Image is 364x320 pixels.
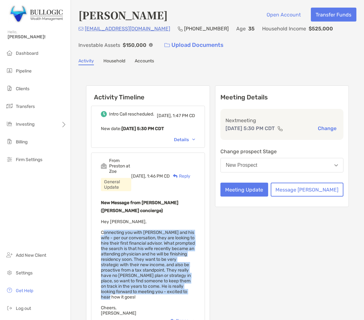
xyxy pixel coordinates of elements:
[101,111,107,117] img: Event icon
[262,25,306,33] p: Household Income
[173,113,195,118] span: 1:47 PM CD
[6,67,13,74] img: pipeline icon
[6,120,13,128] img: investing icon
[225,116,338,124] p: Next meeting
[225,124,275,132] p: [DATE] 5:30 PM CDT
[6,304,13,312] img: logout icon
[101,219,195,316] span: Hey [PERSON_NAME], Connecting you with [PERSON_NAME] and his wife - per our conversation, they ar...
[101,178,131,191] div: General Update
[271,183,343,197] button: Message [PERSON_NAME]
[16,104,35,109] span: Transfers
[248,25,255,33] p: 35
[160,38,228,52] a: Upload Documents
[78,41,120,49] p: Investable Assets
[147,173,170,179] span: 1:46 PM CD
[121,126,164,131] b: [DATE] 5:30 PM CDT
[157,113,172,118] span: [DATE],
[16,157,42,162] span: Firm Settings
[16,139,28,145] span: Billing
[16,68,32,74] span: Pipeline
[334,164,338,166] img: Open dropdown arrow
[16,253,46,258] span: Add New Client
[226,162,257,168] div: New Prospect
[6,286,13,294] img: get-help icon
[164,43,170,47] img: button icon
[8,3,63,25] img: Zoe Logo
[78,8,168,22] h4: [PERSON_NAME]
[262,8,306,22] button: Open Account
[192,139,195,141] img: Chevron icon
[16,86,29,91] span: Clients
[78,58,94,65] a: Activity
[16,270,33,276] span: Settings
[178,26,183,31] img: Phone Icon
[174,137,195,142] div: Details
[6,269,13,276] img: settings icon
[6,49,13,57] img: dashboard icon
[6,102,13,110] img: transfers icon
[101,125,195,133] p: New date :
[220,158,343,173] button: New Prospect
[135,58,154,65] a: Accounts
[170,173,190,179] div: Reply
[16,288,33,293] span: Get Help
[173,174,178,178] img: Reply icon
[311,8,356,22] button: Transfer Funds
[277,126,283,131] img: communication type
[16,51,38,56] span: Dashboard
[109,111,154,117] div: Intro Call rescheduled.
[86,86,210,101] h6: Activity Timeline
[6,138,13,145] img: billing icon
[16,306,31,311] span: Log out
[85,25,170,33] p: [EMAIL_ADDRESS][DOMAIN_NAME]
[6,251,13,259] img: add_new_client icon
[103,58,125,65] a: Household
[309,25,333,33] p: $525,000
[220,147,343,155] p: Change prospect Stage
[236,25,246,33] p: Age
[149,43,153,47] img: Info Icon
[220,93,343,101] p: Meeting Details
[131,173,146,179] span: [DATE],
[316,125,338,132] button: Change
[184,25,229,33] p: [PHONE_NUMBER]
[6,85,13,92] img: clients icon
[123,41,146,49] p: $150,000
[16,122,34,127] span: Investing
[220,183,268,197] button: Meeting Update
[6,155,13,163] img: firm-settings icon
[101,163,107,169] img: Event icon
[109,158,131,174] div: From Preston at Zoe
[101,200,178,213] b: New Message from [PERSON_NAME] ([PERSON_NAME] concierge)
[78,27,83,31] img: Email Icon
[8,34,67,40] span: [PERSON_NAME]!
